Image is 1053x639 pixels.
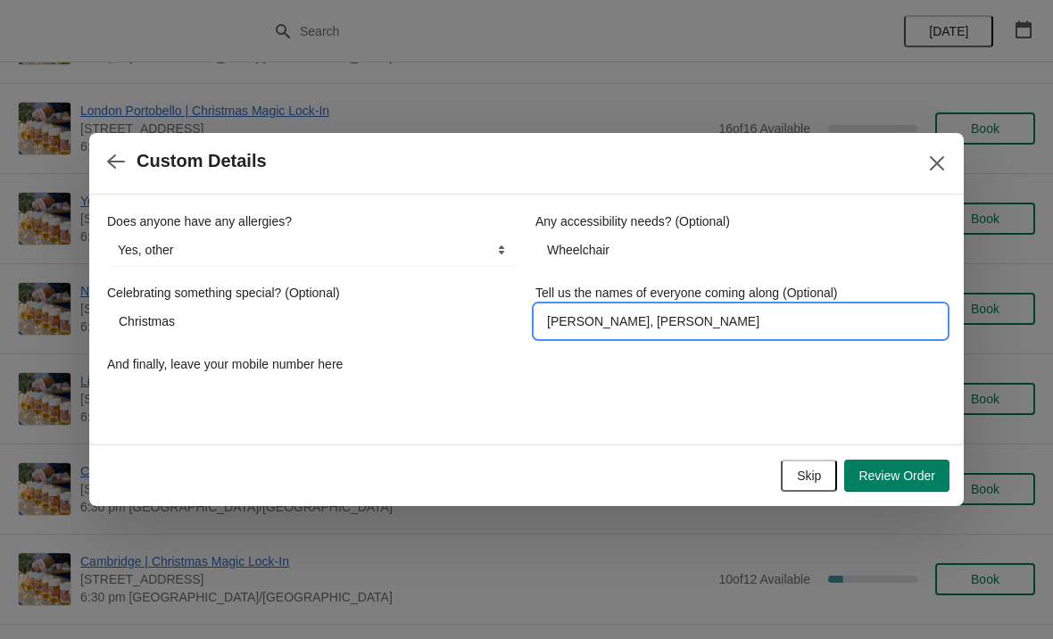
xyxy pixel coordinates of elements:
[844,460,949,492] button: Review Order
[137,151,267,171] h2: Custom Details
[921,147,953,179] button: Close
[797,469,821,483] span: Skip
[535,284,838,302] label: Tell us the names of everyone coming along (Optional)
[781,460,837,492] button: Skip
[858,469,935,483] span: Review Order
[535,212,730,230] label: Any accessibility needs? (Optional)
[107,355,343,373] label: And finally, leave your mobile number here
[107,212,292,230] label: Does anyone have any allergies?
[107,284,340,302] label: Celebrating something special? (Optional)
